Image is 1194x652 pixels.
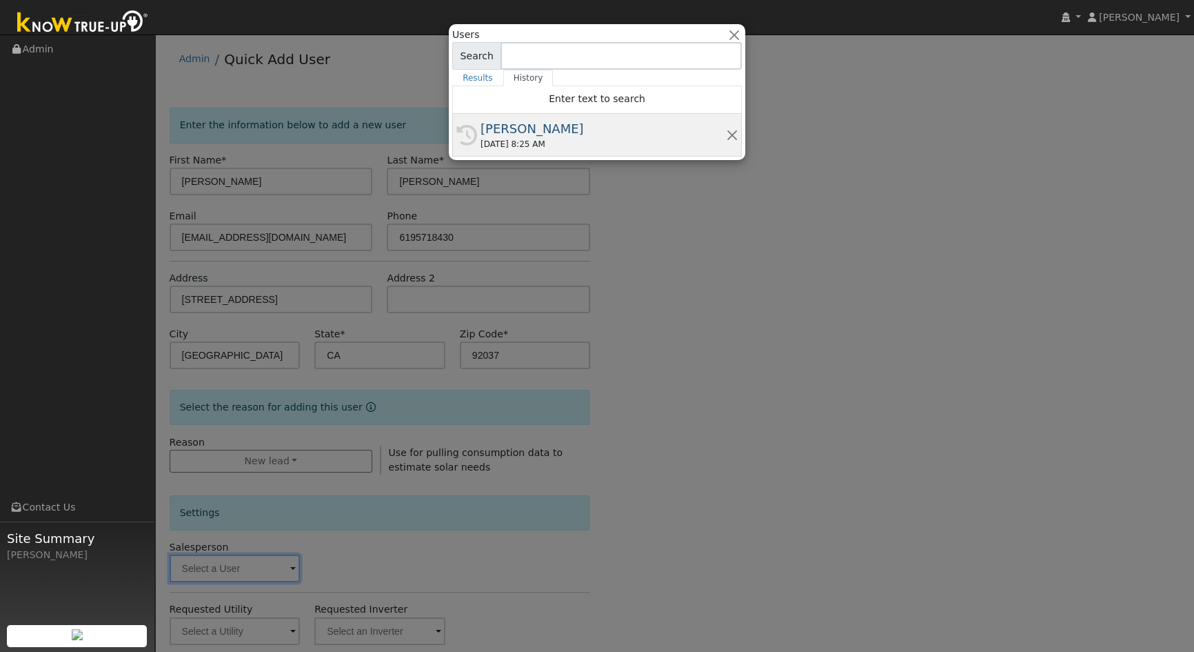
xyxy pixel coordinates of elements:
[480,138,726,150] div: [DATE] 8:25 AM
[452,42,501,70] span: Search
[7,529,148,548] span: Site Summary
[72,629,83,640] img: retrieve
[726,128,739,142] button: Remove this history
[452,70,503,86] a: Results
[503,70,554,86] a: History
[10,8,155,39] img: Know True-Up
[480,119,726,138] div: [PERSON_NAME]
[549,93,645,104] span: Enter text to search
[7,548,148,562] div: [PERSON_NAME]
[456,125,477,146] i: History
[1099,12,1180,23] span: [PERSON_NAME]
[452,28,479,42] span: Users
